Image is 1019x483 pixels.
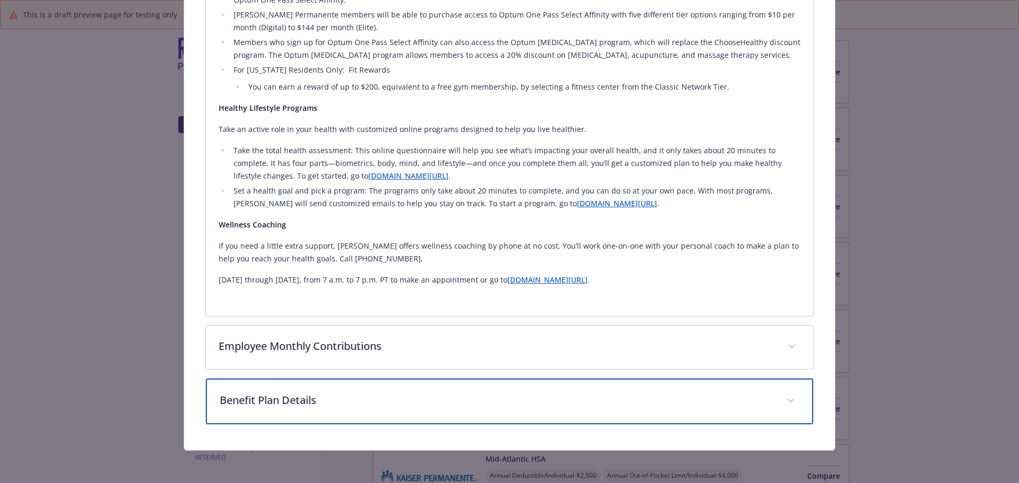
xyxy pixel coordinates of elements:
[219,103,317,113] strong: Healthy Lifestyle Programs
[206,379,814,424] div: Benefit Plan Details
[219,274,801,286] p: [DATE] through [DATE], from 7 a.m. to 7 p.m. PT to make an appointment or go to .
[220,392,774,408] p: Benefit Plan Details
[230,64,801,93] li: For [US_STATE] Residents Only: Fit Rewards
[230,8,801,34] li: [PERSON_NAME] Permanente members will be able to purchase access to Optum One Pass Select Affinit...
[219,240,801,265] p: If you need a little extra support, [PERSON_NAME] offers wellness coaching by phone at no cost. Y...
[230,36,801,62] li: Members who sign up for Optum One Pass Select Affinity can also access the Optum [MEDICAL_DATA] p...
[230,144,801,182] li: Take the total health assessment: This online questionnaire will help you see what’s impacting yo...
[206,326,814,369] div: Employee Monthly Contributions
[245,81,801,93] li: You can earn a reward of up to $200, equivalent to a free gym membership, by selecting a fitness ...
[577,198,657,208] a: [DOMAIN_NAME][URL]
[219,219,286,230] strong: Wellness Coaching
[507,275,588,285] a: [DOMAIN_NAME][URL]
[230,185,801,210] li: Set a health goal and pick a program: The programs only take about 20 minutes to complete, and yo...
[219,338,775,354] p: Employee Monthly Contributions
[219,123,801,136] p: Take an active role in your health with customized online programs designed to help you live heal...
[368,171,448,181] a: [DOMAIN_NAME][URL]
